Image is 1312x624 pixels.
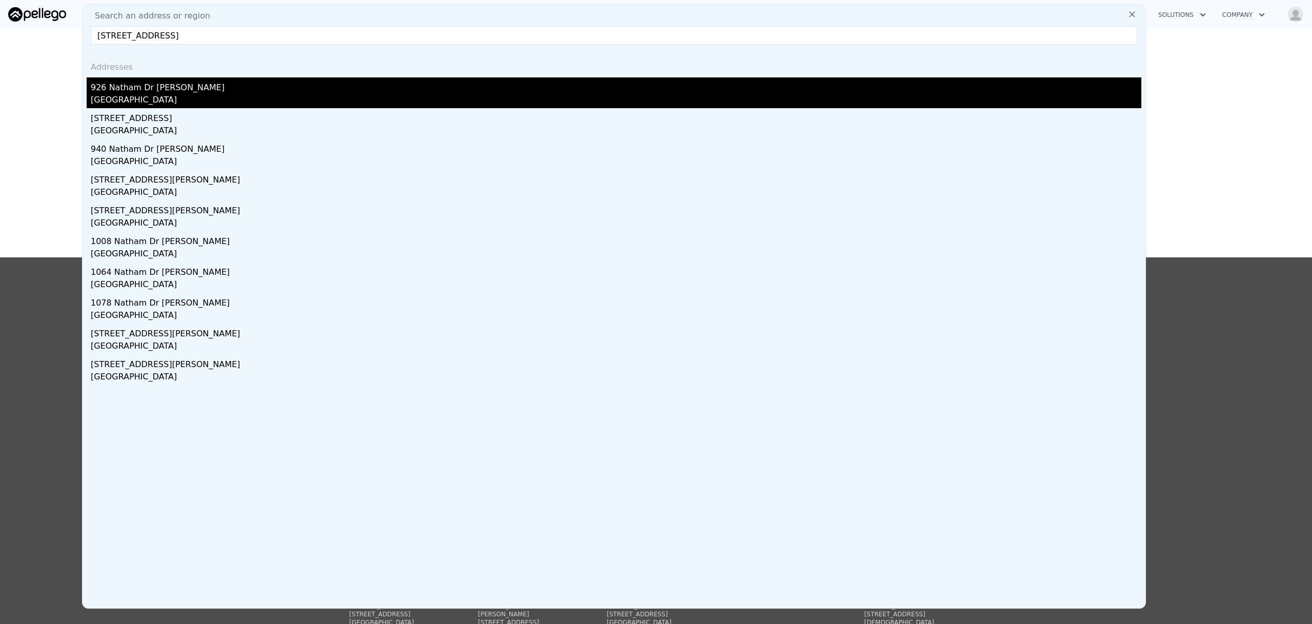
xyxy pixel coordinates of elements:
div: [GEOGRAPHIC_DATA] [91,309,1141,324]
button: Solutions [1150,6,1214,24]
div: [STREET_ADDRESS][PERSON_NAME] [91,200,1141,217]
div: 1008 Natham Dr [PERSON_NAME] [91,231,1141,248]
div: [STREET_ADDRESS][PERSON_NAME] [91,354,1141,371]
div: [GEOGRAPHIC_DATA] [91,248,1141,262]
div: [GEOGRAPHIC_DATA] [91,278,1141,293]
div: [GEOGRAPHIC_DATA] [91,94,1141,108]
img: Pellego [8,7,66,22]
div: [GEOGRAPHIC_DATA] [91,155,1141,170]
div: 1078 Natham Dr [PERSON_NAME] [91,293,1141,309]
div: [STREET_ADDRESS][PERSON_NAME] [91,170,1141,186]
div: [GEOGRAPHIC_DATA] [91,217,1141,231]
div: [STREET_ADDRESS][PERSON_NAME] [91,324,1141,340]
div: [GEOGRAPHIC_DATA] [91,371,1141,385]
input: Enter an address, city, region, neighborhood or zip code [91,26,1137,45]
div: [GEOGRAPHIC_DATA] [91,340,1141,354]
div: [STREET_ADDRESS] [607,610,705,618]
div: [GEOGRAPHIC_DATA] [91,125,1141,139]
span: Search an address or region [87,10,210,22]
div: [STREET_ADDRESS] [91,108,1141,125]
div: 926 Natham Dr [PERSON_NAME] [91,77,1141,94]
div: 940 Natham Dr [PERSON_NAME] [91,139,1141,155]
div: 1064 Natham Dr [PERSON_NAME] [91,262,1141,278]
div: [GEOGRAPHIC_DATA] [91,186,1141,200]
div: Addresses [87,53,1141,77]
div: [STREET_ADDRESS] [350,610,448,618]
button: Company [1214,6,1273,24]
img: avatar [1287,6,1304,23]
div: [PERSON_NAME], [PERSON_NAME] [478,602,577,618]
